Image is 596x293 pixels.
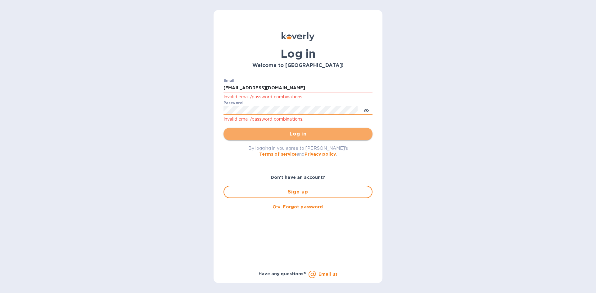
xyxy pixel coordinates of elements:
h3: Welcome to [GEOGRAPHIC_DATA]! [223,63,372,69]
button: toggle password visibility [360,104,372,116]
span: By logging in you agree to [PERSON_NAME]'s and . [248,146,348,157]
a: Privacy policy [305,152,336,157]
button: Sign up [223,186,372,198]
p: Invalid email/password combinations. [223,116,372,123]
b: Don't have an account? [271,175,326,180]
span: Sign up [229,188,367,196]
span: Log in [228,130,368,138]
img: Koverly [282,32,314,41]
p: Invalid email/password combinations. [223,93,372,100]
h1: Log in [223,47,372,60]
label: Email [223,79,234,82]
u: Forgot password [283,204,323,209]
label: Password [223,101,242,105]
b: Have any questions? [259,271,306,276]
a: Terms of service [259,152,297,157]
input: Enter email address [223,83,372,93]
a: Email us [318,272,337,277]
button: Log in [223,128,372,140]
